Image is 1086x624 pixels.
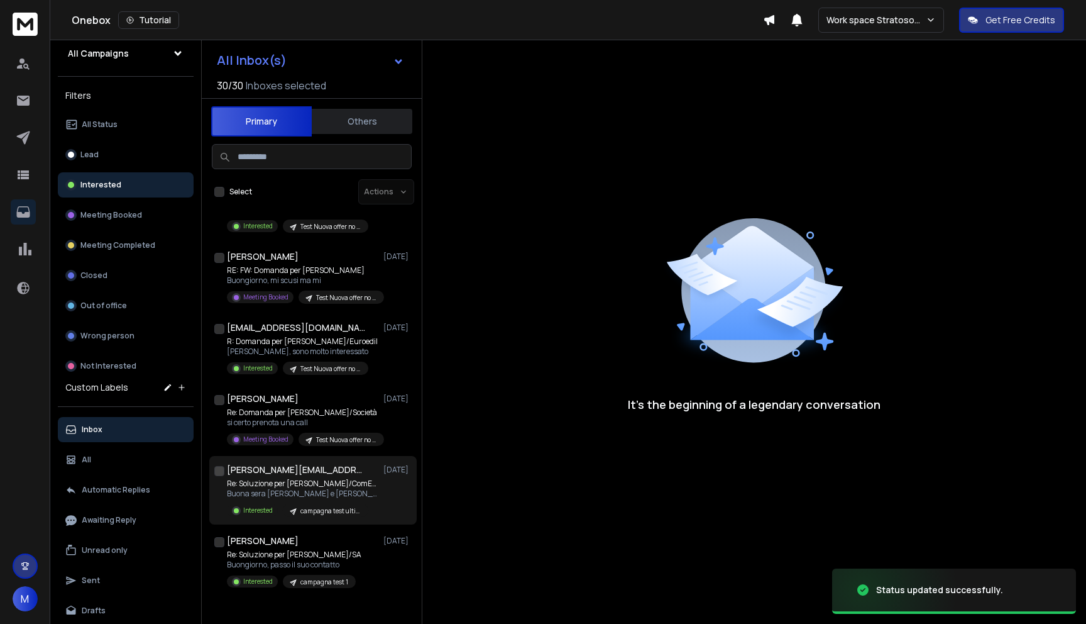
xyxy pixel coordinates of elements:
[82,576,100,586] p: Sent
[58,354,194,379] button: Not Interested
[227,321,365,334] h1: [EMAIL_ADDRESS][DOMAIN_NAME]
[58,417,194,442] button: Inbox
[207,48,414,73] button: All Inbox(s)
[58,477,194,503] button: Automatic Replies
[227,408,378,418] p: Re: Domanda per [PERSON_NAME]/Società
[826,14,926,26] p: Work space Stratosoftware
[227,489,378,499] p: Buona sera [PERSON_NAME] e [PERSON_NAME], ecco
[80,240,155,250] p: Meeting Completed
[243,577,273,586] p: Interested
[118,11,179,29] button: Tutorial
[65,381,128,394] h3: Custom Labels
[58,447,194,472] button: All
[82,425,102,435] p: Inbox
[243,506,273,515] p: Interested
[300,506,361,516] p: campagna test ultima settimana di luglio
[227,347,378,357] p: [PERSON_NAME], sono molto interessato
[58,323,194,348] button: Wrong person
[68,47,129,60] h1: All Campaigns
[243,364,273,373] p: Interested
[80,180,121,190] p: Interested
[58,263,194,288] button: Closed
[300,577,348,587] p: campagna test 1
[58,598,194,623] button: Drafts
[13,586,38,611] button: M
[80,301,127,311] p: Out of office
[300,364,361,374] p: Test Nuova offer no AI
[227,337,378,347] p: R: Domanda per [PERSON_NAME]/Euroedil
[82,606,106,616] p: Drafts
[58,172,194,198] button: Interested
[383,536,412,546] p: [DATE]
[82,545,128,555] p: Unread only
[58,293,194,318] button: Out of office
[58,87,194,104] h3: Filters
[227,393,299,405] h1: [PERSON_NAME]
[227,265,378,276] p: RE: FW: Domanda per [PERSON_NAME]
[217,54,287,67] h1: All Inbox(s)
[82,120,118,130] p: All Status
[243,292,288,302] p: Meeting Booked
[82,455,91,465] p: All
[58,568,194,593] button: Sent
[383,394,412,404] p: [DATE]
[227,550,361,560] p: Re: Soluzione per [PERSON_NAME]/SA
[72,11,763,29] div: Onebox
[316,435,376,445] p: Test Nuova offer no AI
[217,78,243,93] span: 30 / 30
[229,187,252,197] label: Select
[80,331,134,341] p: Wrong person
[82,485,150,495] p: Automatic Replies
[227,535,299,547] h1: [PERSON_NAME]
[227,464,365,476] h1: [PERSON_NAME][EMAIL_ADDRESS][DOMAIN_NAME]
[383,323,412,333] p: [DATE]
[58,508,194,533] button: Awaiting Reply
[80,210,142,220] p: Meeting Booked
[80,150,99,160] p: Lead
[959,8,1064,33] button: Get Free Credits
[227,276,378,286] p: Buongiorno, mi scusi ma mi
[80,361,136,371] p: Not Interested
[58,41,194,66] button: All Campaigns
[246,78,326,93] h3: Inboxes selected
[82,515,136,525] p: Awaiting Reply
[80,270,107,281] p: Closed
[628,396,880,413] p: It’s the beginning of a legendary conversation
[227,479,378,489] p: Re: Soluzione per [PERSON_NAME]/ComEco
[211,106,312,136] button: Primary
[383,465,412,475] p: [DATE]
[312,108,412,135] button: Others
[300,222,361,231] p: Test Nuova offer no AI
[243,435,288,444] p: Meeting Booked
[243,221,273,231] p: Interested
[58,142,194,167] button: Lead
[227,418,378,428] p: si certo prenota una call
[58,203,194,228] button: Meeting Booked
[58,233,194,258] button: Meeting Completed
[227,250,299,263] h1: [PERSON_NAME]
[985,14,1055,26] p: Get Free Credits
[58,112,194,137] button: All Status
[316,293,376,303] p: Test Nuova offer no AI
[58,538,194,563] button: Unread only
[876,584,1003,596] div: Status updated successfully.
[227,560,361,570] p: Buongiorno, passo il suo contatto
[383,252,412,262] p: [DATE]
